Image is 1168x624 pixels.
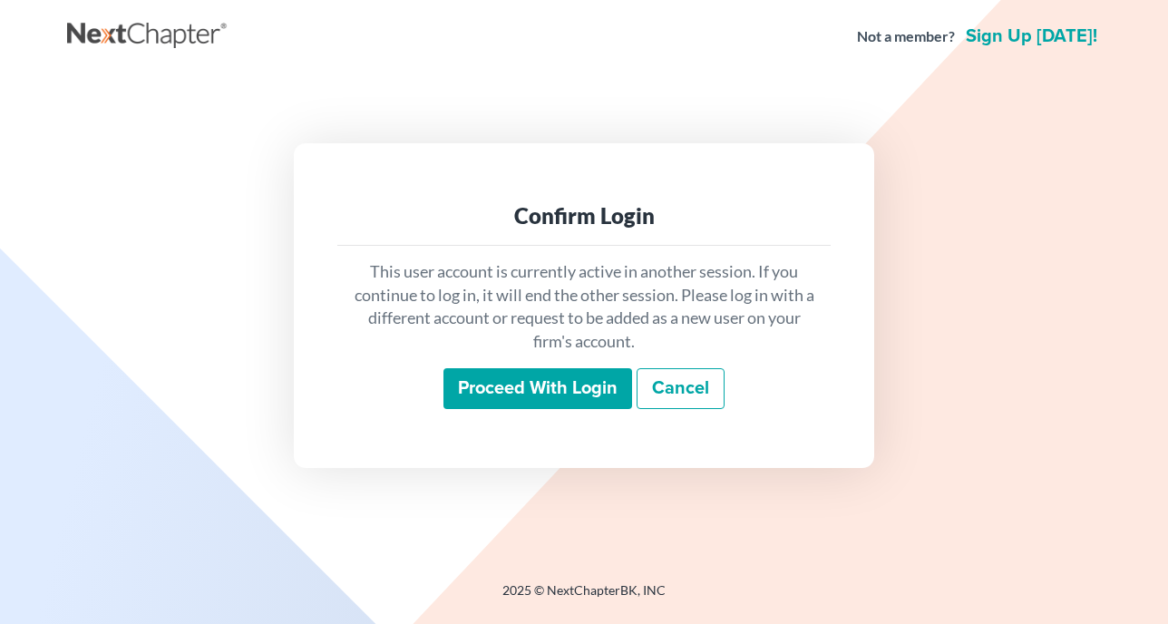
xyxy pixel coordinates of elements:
[352,201,816,230] div: Confirm Login
[962,27,1101,45] a: Sign up [DATE]!
[67,581,1101,614] div: 2025 © NextChapterBK, INC
[637,368,725,410] a: Cancel
[857,26,955,47] strong: Not a member?
[443,368,632,410] input: Proceed with login
[352,260,816,354] p: This user account is currently active in another session. If you continue to log in, it will end ...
